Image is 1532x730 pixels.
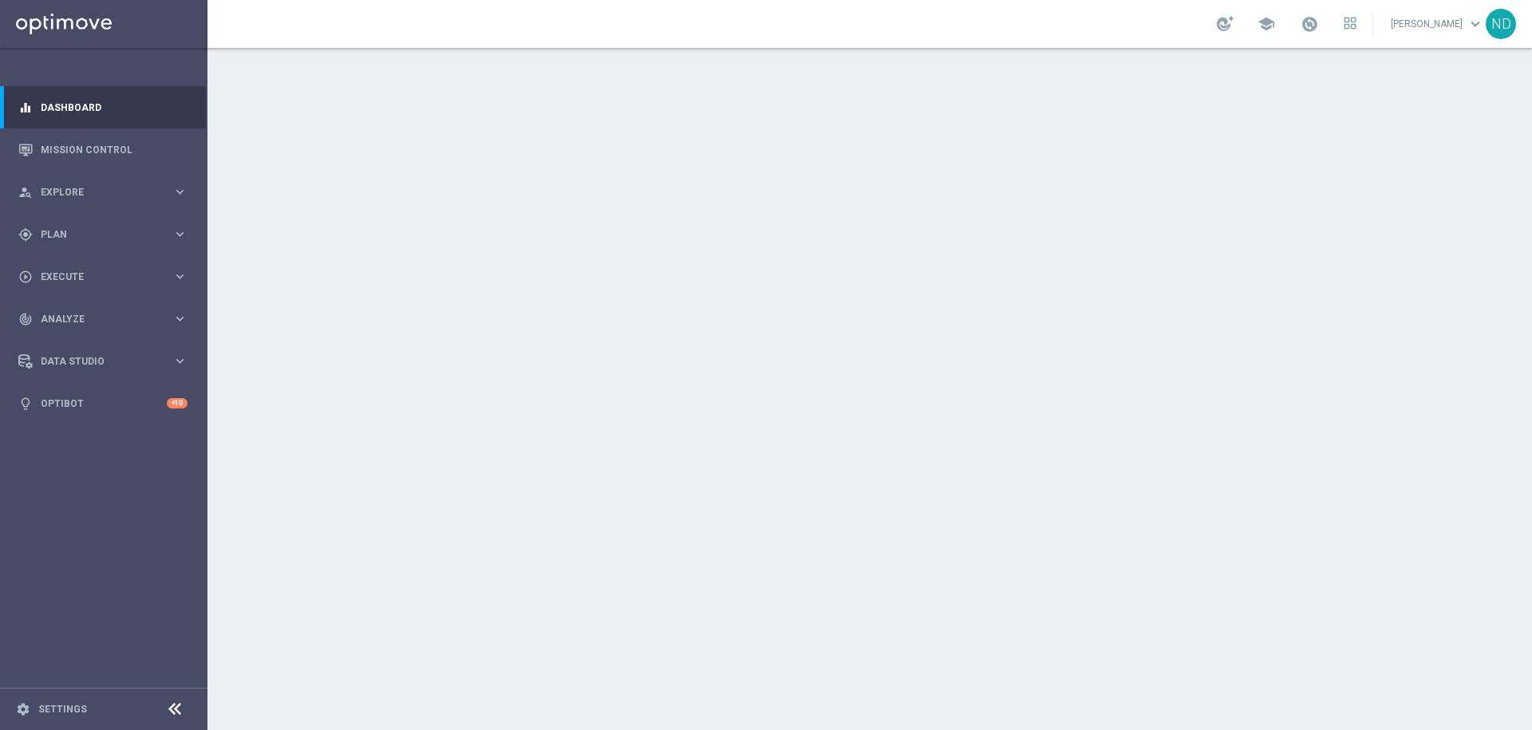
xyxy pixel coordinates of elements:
i: keyboard_arrow_right [172,184,188,199]
div: Data Studio [18,354,172,369]
i: keyboard_arrow_right [172,353,188,369]
i: equalizer [18,101,33,115]
div: Explore [18,185,172,199]
span: school [1258,15,1275,33]
span: Explore [41,187,172,197]
button: Mission Control [18,144,188,156]
i: keyboard_arrow_right [172,227,188,242]
a: [PERSON_NAME]keyboard_arrow_down [1389,12,1486,36]
button: track_changes Analyze keyboard_arrow_right [18,313,188,326]
button: lightbulb Optibot +10 [18,397,188,410]
a: Dashboard [41,86,188,128]
span: Analyze [41,314,172,324]
i: person_search [18,185,33,199]
i: play_circle_outline [18,270,33,284]
button: play_circle_outline Execute keyboard_arrow_right [18,270,188,283]
button: gps_fixed Plan keyboard_arrow_right [18,228,188,241]
span: Execute [41,272,172,282]
div: Plan [18,227,172,242]
i: lightbulb [18,397,33,411]
i: keyboard_arrow_right [172,311,188,326]
div: Analyze [18,312,172,326]
div: Execute [18,270,172,284]
span: keyboard_arrow_down [1467,15,1484,33]
div: +10 [167,398,188,408]
span: Plan [41,230,172,239]
div: Dashboard [18,86,188,128]
a: Settings [38,704,87,714]
i: track_changes [18,312,33,326]
button: person_search Explore keyboard_arrow_right [18,186,188,199]
span: Data Studio [41,357,172,366]
i: keyboard_arrow_right [172,269,188,284]
i: gps_fixed [18,227,33,242]
i: settings [16,702,30,716]
div: Optibot [18,382,188,424]
div: Mission Control [18,128,188,171]
div: ND [1486,9,1516,39]
a: Optibot [41,382,167,424]
button: equalizer Dashboard [18,101,188,114]
a: Mission Control [41,128,188,171]
button: Data Studio keyboard_arrow_right [18,355,188,368]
